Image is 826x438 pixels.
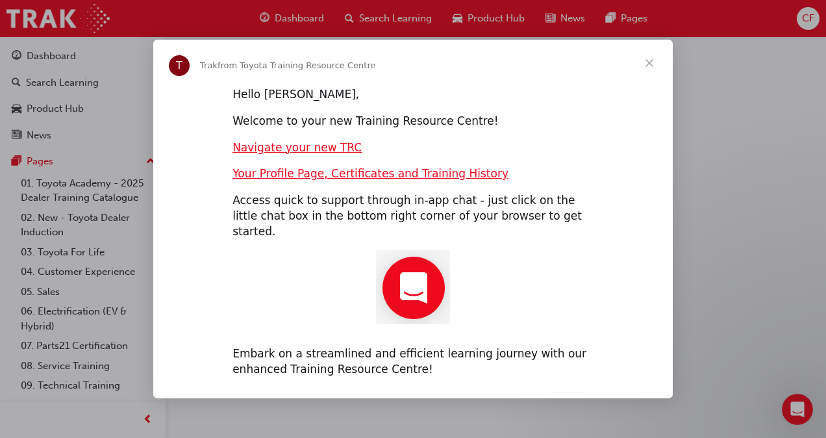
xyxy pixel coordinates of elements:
span: Trak [200,60,218,70]
div: Access quick to support through in-app chat - just click on the little chat box in the bottom rig... [232,193,594,239]
div: Embark on a streamlined and efficient learning journey with our enhanced Training Resource Centre! [232,346,594,378]
div: Profile image for Trak [169,55,190,76]
span: from Toyota Training Resource Centre [218,60,376,70]
div: Welcome to your new Training Resource Centre! [232,114,594,129]
span: Close [626,40,673,86]
a: Navigate your new TRC [232,141,362,154]
a: Your Profile Page, Certificates and Training History [232,167,508,180]
div: Hello [PERSON_NAME], [232,87,594,103]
